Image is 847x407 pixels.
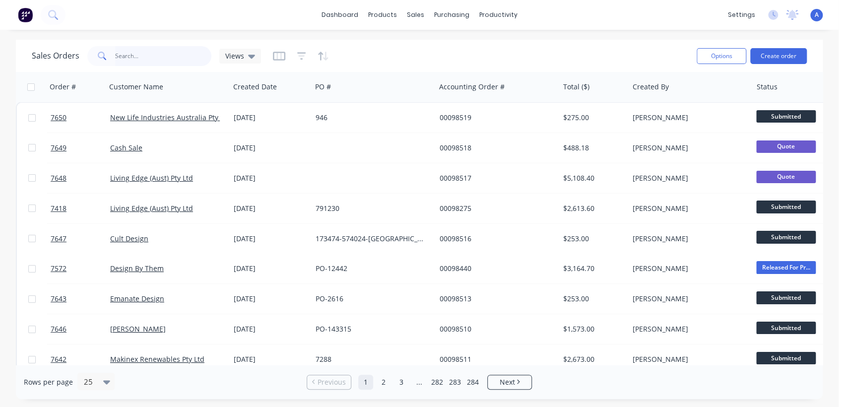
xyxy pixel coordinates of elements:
[440,173,550,183] div: 00098517
[756,291,816,304] span: Submitted
[563,294,621,304] div: $253.00
[234,173,308,183] div: [DATE]
[465,375,480,390] a: Page 284
[756,231,816,243] span: Submitted
[318,377,346,387] span: Previous
[110,143,142,152] a: Cash Sale
[633,324,743,334] div: [PERSON_NAME]
[633,143,743,153] div: [PERSON_NAME]
[32,51,79,61] h1: Sales Orders
[815,10,819,19] span: A
[563,234,621,244] div: $253.00
[563,324,621,334] div: $1,573.00
[430,375,445,390] a: Page 282
[316,354,426,364] div: 7288
[24,377,73,387] span: Rows per page
[110,203,193,213] a: Living Edge (Aust) Pty Ltd
[474,7,522,22] div: productivity
[51,264,66,273] span: 7572
[499,377,515,387] span: Next
[563,143,621,153] div: $488.18
[316,203,426,213] div: 791230
[51,163,110,193] a: 7648
[51,284,110,314] a: 7643
[563,173,621,183] div: $5,108.40
[429,7,474,22] div: purchasing
[563,113,621,123] div: $275.00
[234,294,308,304] div: [DATE]
[51,324,66,334] span: 7646
[633,173,743,183] div: [PERSON_NAME]
[18,7,33,22] img: Factory
[756,201,816,213] span: Submitted
[234,324,308,334] div: [DATE]
[234,354,308,364] div: [DATE]
[756,322,816,334] span: Submitted
[633,113,743,123] div: [PERSON_NAME]
[448,375,462,390] a: Page 283
[750,48,807,64] button: Create order
[51,143,66,153] span: 7649
[402,7,429,22] div: sales
[633,234,743,244] div: [PERSON_NAME]
[233,82,277,92] div: Created Date
[316,324,426,334] div: PO-143315
[234,234,308,244] div: [DATE]
[757,82,778,92] div: Status
[756,352,816,364] span: Submitted
[376,375,391,390] a: Page 2
[440,113,550,123] div: 00098519
[697,48,746,64] button: Options
[723,7,760,22] div: settings
[440,234,550,244] div: 00098516
[51,203,66,213] span: 7418
[234,264,308,273] div: [DATE]
[109,82,163,92] div: Customer Name
[51,133,110,163] a: 7649
[51,234,66,244] span: 7647
[412,375,427,390] a: Jump forward
[563,354,621,364] div: $2,673.00
[51,173,66,183] span: 7648
[488,377,531,387] a: Next page
[633,264,743,273] div: [PERSON_NAME]
[756,261,816,273] span: Released For Pr...
[51,113,66,123] span: 7650
[225,51,244,61] span: Views
[51,354,66,364] span: 7642
[307,377,351,387] a: Previous page
[317,7,363,22] a: dashboard
[440,294,550,304] div: 00098513
[633,203,743,213] div: [PERSON_NAME]
[50,82,76,92] div: Order #
[110,294,164,303] a: Emanate Design
[303,375,536,390] ul: Pagination
[234,113,308,123] div: [DATE]
[756,140,816,153] span: Quote
[51,224,110,254] a: 7647
[110,173,193,183] a: Living Edge (Aust) Pty Ltd
[756,110,816,123] span: Submitted
[440,203,550,213] div: 00098275
[234,143,308,153] div: [DATE]
[51,344,110,374] a: 7642
[110,234,148,243] a: Cult Design
[110,264,164,273] a: Design By Them
[316,294,426,304] div: PO-2616
[110,354,204,364] a: Makinex Renewables Pty Ltd
[440,264,550,273] div: 00098440
[51,254,110,283] a: 7572
[316,234,426,244] div: 173474-574024-[GEOGRAPHIC_DATA]
[51,294,66,304] span: 7643
[633,354,743,364] div: [PERSON_NAME]
[440,143,550,153] div: 00098518
[563,203,621,213] div: $2,613.60
[440,324,550,334] div: 00098510
[115,46,212,66] input: Search...
[439,82,505,92] div: Accounting Order #
[633,82,669,92] div: Created By
[110,113,231,122] a: New Life Industries Australia Pty Ltd
[51,194,110,223] a: 7418
[316,264,426,273] div: PO-12442
[51,314,110,344] a: 7646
